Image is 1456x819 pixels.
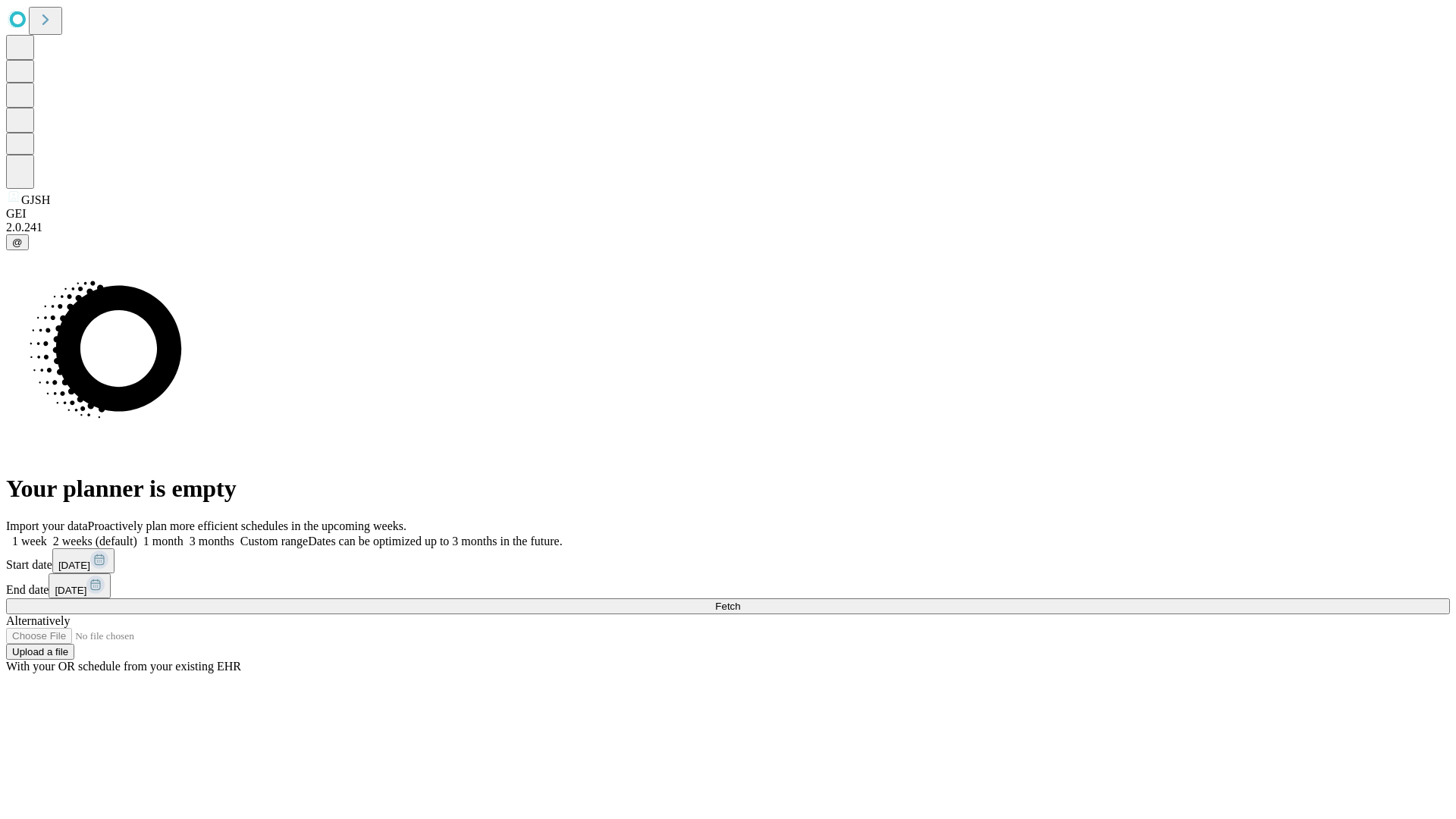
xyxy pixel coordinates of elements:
span: [DATE] [58,560,90,571]
div: End date [6,573,1450,598]
button: Fetch [6,598,1450,614]
button: [DATE] [52,548,115,573]
div: 2.0.241 [6,221,1450,234]
span: Fetch [715,601,740,612]
h1: Your planner is empty [6,475,1450,503]
span: 3 months [190,535,234,548]
button: [DATE] [49,573,111,598]
div: Start date [6,548,1450,573]
span: Alternatively [6,614,70,627]
span: With your OR schedule from your existing EHR [6,660,241,673]
span: 1 week [12,535,47,548]
span: Dates can be optimized up to 3 months in the future. [308,535,562,548]
span: 1 month [143,535,184,548]
div: GEI [6,207,1450,221]
button: Upload a file [6,644,74,660]
span: Import your data [6,519,88,532]
span: Proactively plan more efficient schedules in the upcoming weeks. [88,519,406,532]
span: [DATE] [55,585,86,596]
span: @ [12,237,23,248]
span: GJSH [21,193,50,206]
button: @ [6,234,29,250]
span: 2 weeks (default) [53,535,137,548]
span: Custom range [240,535,308,548]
